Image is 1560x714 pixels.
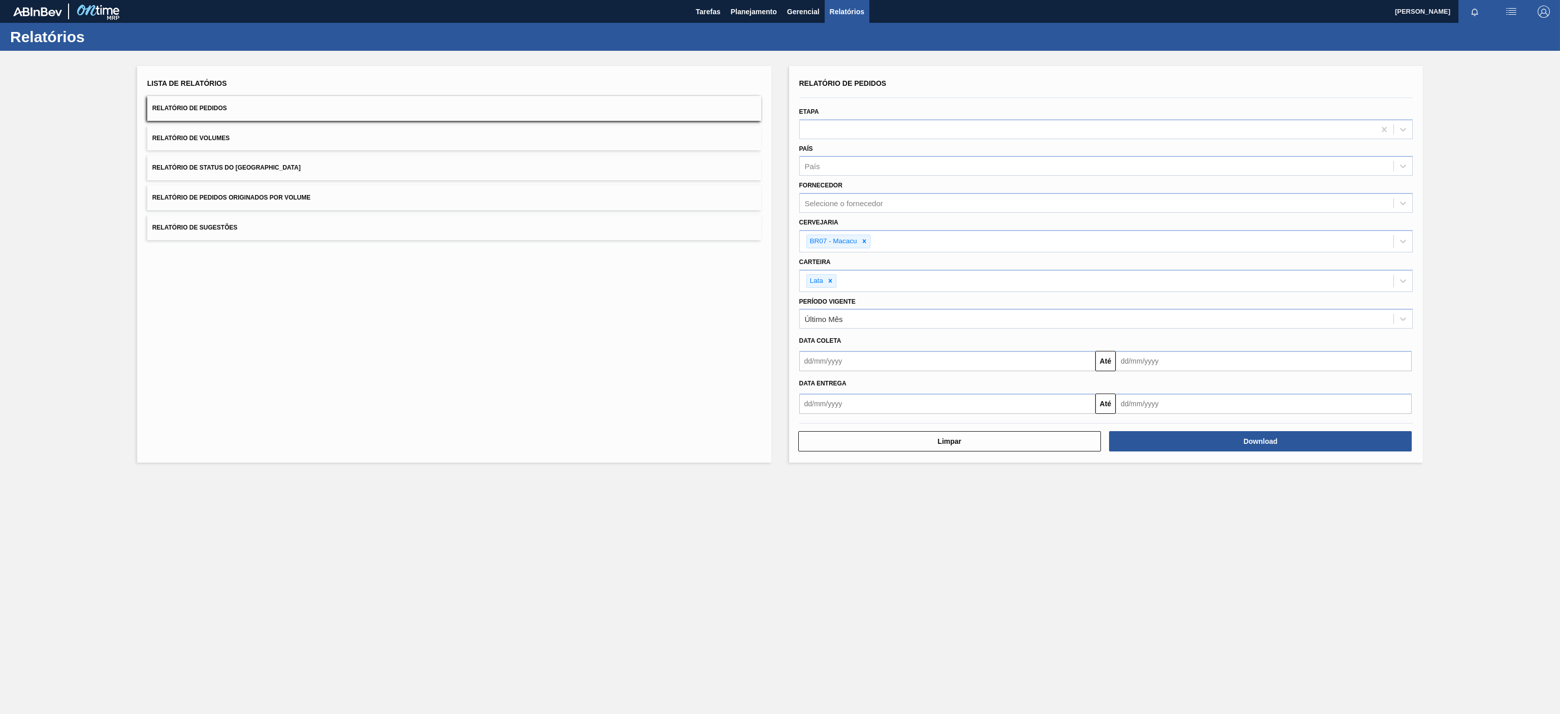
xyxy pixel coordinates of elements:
[13,7,62,16] img: TNhmsLtSVTkK8tSr43FrP2fwEKptu5GPRR3wAAAABJRU5ErkJggg==
[799,394,1095,414] input: dd/mm/yyyy
[147,126,761,151] button: Relatório de Volumes
[799,258,831,266] label: Carteira
[10,31,190,43] h1: Relatórios
[787,6,820,18] span: Gerencial
[807,235,859,248] div: BR07 - Macacu
[152,164,301,171] span: Relatório de Status do [GEOGRAPHIC_DATA]
[805,315,843,323] div: Último Mês
[1095,351,1116,371] button: Até
[799,79,887,87] span: Relatório de Pedidos
[1109,431,1412,451] button: Download
[805,162,820,171] div: País
[147,215,761,240] button: Relatório de Sugestões
[799,145,813,152] label: País
[799,219,838,226] label: Cervejaria
[799,380,847,387] span: Data Entrega
[152,105,227,112] span: Relatório de Pedidos
[147,96,761,121] button: Relatório de Pedidos
[147,79,227,87] span: Lista de Relatórios
[147,185,761,210] button: Relatório de Pedidos Originados por Volume
[830,6,864,18] span: Relatórios
[1538,6,1550,18] img: Logout
[799,298,856,305] label: Período Vigente
[696,6,721,18] span: Tarefas
[799,351,1095,371] input: dd/mm/yyyy
[807,275,825,287] div: Lata
[1116,394,1412,414] input: dd/mm/yyyy
[152,224,238,231] span: Relatório de Sugestões
[799,337,841,344] span: Data coleta
[1505,6,1517,18] img: userActions
[147,155,761,180] button: Relatório de Status do [GEOGRAPHIC_DATA]
[152,194,311,201] span: Relatório de Pedidos Originados por Volume
[798,431,1101,451] button: Limpar
[1458,5,1491,19] button: Notificações
[1095,394,1116,414] button: Até
[731,6,777,18] span: Planejamento
[152,135,230,142] span: Relatório de Volumes
[805,199,883,208] div: Selecione o fornecedor
[1116,351,1412,371] input: dd/mm/yyyy
[799,108,819,115] label: Etapa
[799,182,842,189] label: Fornecedor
